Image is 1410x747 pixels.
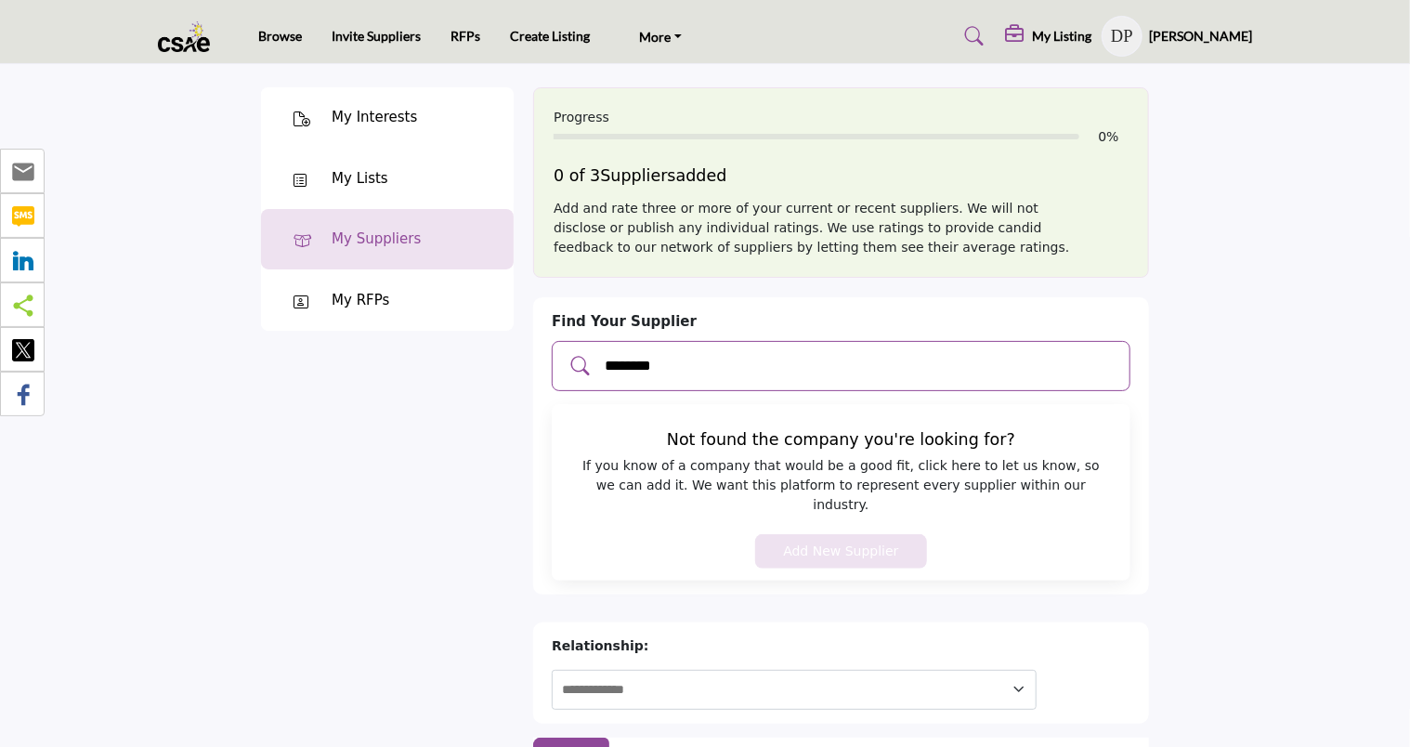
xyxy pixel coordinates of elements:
h5: Not found the company you're looking for? [571,430,1111,450]
a: Search [947,21,996,51]
a: Invite Suppliers [332,28,421,44]
input: Add and rate your suppliers [603,354,1117,378]
a: More [620,20,701,53]
span: If you know of a company that would be a good fit, click here to let us know, so we can add it. W... [571,456,1111,515]
div: My Suppliers [332,229,421,250]
span: % [1106,129,1118,144]
div: Add and rate three or more of your current or recent suppliers. We will not disclose or publish a... [554,199,1129,257]
b: Relationship: [552,638,648,653]
a: Browse [258,28,302,44]
a: RFPs [450,28,480,44]
div: My Lists [332,168,388,190]
div: My Interests [332,107,417,128]
div: My Listing [1006,25,1092,47]
label: Find Your Supplier [552,311,697,333]
h5: [PERSON_NAME] [1150,27,1253,46]
h5: My Listing [1033,28,1092,45]
h5: 0 of 3 added [554,166,1129,186]
img: site Logo [158,21,220,52]
span: 0 [1099,129,1107,144]
span: Suppliers [600,166,675,185]
a: Create Listing [510,28,590,44]
button: Show hide supplier dropdown [1102,16,1142,57]
div: My RFPs [332,290,389,311]
button: Add New Supplier [755,534,926,569]
div: Progress [554,108,1129,127]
